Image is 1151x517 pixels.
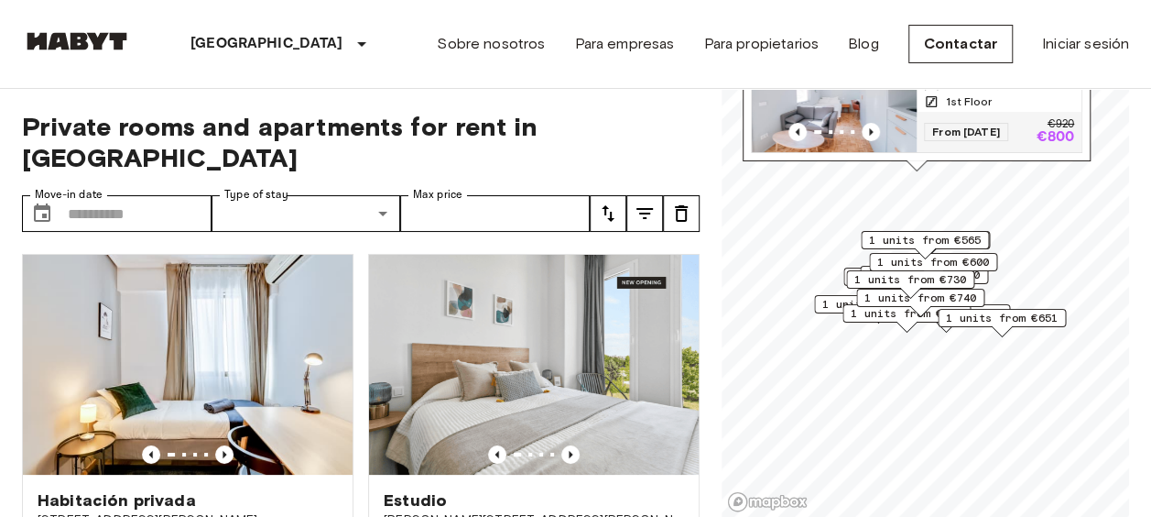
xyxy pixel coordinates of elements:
img: Marketing picture of unit ES-15-102-105-001 [369,255,699,475]
img: Habyt [22,32,132,50]
span: 1 units from €740 [864,290,976,306]
div: Map marker [842,304,971,333]
a: Para propietarios [703,33,819,55]
div: Map marker [869,253,997,281]
button: tune [626,195,663,232]
a: Iniciar sesión [1042,33,1129,55]
a: Contactar [908,25,1013,63]
label: Max price [413,187,462,203]
a: Mapbox logo [727,491,808,512]
span: 1 units from €630 [851,305,962,322]
span: 1 units from €730 [854,271,966,288]
p: €800 [1036,130,1074,145]
button: Previous image [561,445,580,464]
div: Map marker [938,309,1066,337]
p: €920 [1048,119,1074,130]
label: Move-in date [35,187,103,203]
a: Blog [848,33,879,55]
span: 1 units from €750 [822,296,934,313]
span: 2 units from €600 [852,269,963,285]
div: Map marker [814,295,942,324]
a: Marketing picture of unit ES-15-032-002-05HPrevious imagePrevious image51st FloorFrom [DATE]€920€800 [751,41,1082,153]
span: 1 units from €651 [946,310,1058,326]
div: Map marker [843,268,972,296]
span: 1 units from €600 [877,254,989,270]
a: Sobre nosotros [437,33,545,55]
label: Type of stay [224,187,288,203]
button: Previous image [862,123,880,141]
span: 1 units from €565 [869,232,981,248]
div: Map marker [861,231,989,259]
button: Previous image [788,123,807,141]
span: From [DATE] [924,123,1008,141]
span: Estudio [384,489,447,511]
button: Choose date [24,195,60,232]
img: Marketing picture of unit ES-15-018-001-03H [23,255,353,475]
span: Private rooms and apartments for rent in [GEOGRAPHIC_DATA] [22,111,700,173]
p: [GEOGRAPHIC_DATA] [190,33,343,55]
button: tune [590,195,626,232]
div: Map marker [860,266,988,294]
button: tune [663,195,700,232]
span: Habitación privada [38,489,196,511]
img: Marketing picture of unit ES-15-032-002-05H [752,42,917,152]
a: Para empresas [574,33,674,55]
span: 1 units from €700 [868,267,980,283]
button: Previous image [488,445,506,464]
button: Previous image [142,445,160,464]
div: Map marker [856,289,984,317]
button: Previous image [215,445,233,464]
div: Map marker [846,270,974,299]
span: 1st Floor [946,93,992,110]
